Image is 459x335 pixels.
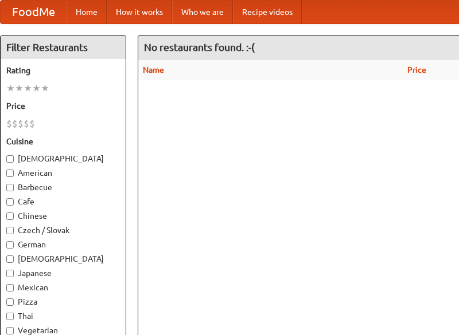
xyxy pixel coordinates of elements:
h4: Filter Restaurants [1,36,126,59]
a: FoodMe [1,1,67,23]
input: Cafe [6,198,14,206]
a: Who we are [172,1,233,23]
li: $ [29,117,35,130]
h5: Cuisine [6,136,120,147]
h5: Rating [6,65,120,76]
label: Czech / Slovak [6,224,120,236]
input: Vegetarian [6,327,14,334]
label: American [6,167,120,179]
a: Recipe videos [233,1,302,23]
input: Barbecue [6,184,14,191]
input: Pizza [6,298,14,306]
input: Czech / Slovak [6,227,14,234]
li: $ [12,117,18,130]
li: ★ [24,82,32,94]
input: Chinese [6,212,14,220]
input: German [6,241,14,249]
label: German [6,239,120,250]
input: Japanese [6,270,14,277]
li: ★ [6,82,15,94]
label: Cafe [6,196,120,207]
li: $ [18,117,24,130]
input: Thai [6,313,14,320]
a: Price [407,65,426,74]
h5: Price [6,100,120,112]
input: American [6,170,14,177]
label: Japanese [6,267,120,279]
ng-pluralize: No restaurants found. :-( [144,42,255,53]
input: Mexican [6,284,14,291]
li: ★ [15,82,24,94]
li: ★ [41,82,49,94]
a: Name [143,65,164,74]
label: Barbecue [6,182,120,193]
label: Thai [6,310,120,322]
input: [DEMOGRAPHIC_DATA] [6,155,14,163]
label: [DEMOGRAPHIC_DATA] [6,253,120,265]
li: $ [24,117,29,130]
li: ★ [32,82,41,94]
label: [DEMOGRAPHIC_DATA] [6,153,120,164]
input: [DEMOGRAPHIC_DATA] [6,255,14,263]
label: Pizza [6,296,120,308]
label: Mexican [6,282,120,293]
a: Home [67,1,107,23]
a: How it works [107,1,172,23]
label: Chinese [6,210,120,222]
li: $ [6,117,12,130]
